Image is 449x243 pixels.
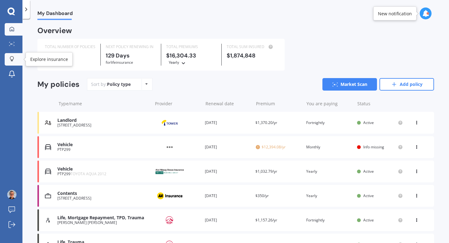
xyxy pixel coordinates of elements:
[256,101,302,107] div: Premium
[357,101,403,107] div: Status
[45,168,51,175] img: Vehicle
[57,215,149,221] div: Life, Mortgage Repayment, TPD, Trauma
[255,169,277,174] span: $1,032.79/yr
[57,221,149,225] div: [PERSON_NAME] [PERSON_NAME]
[57,123,149,127] div: [STREET_ADDRESS]
[91,81,131,87] div: Sort by:
[363,193,374,198] span: Active
[255,144,301,150] span: $12,394.08/yr
[307,101,352,107] div: You are paying
[37,80,80,89] div: My policies
[70,171,106,176] span: TOYOTA AQUA 2012
[57,191,149,196] div: Contents
[155,101,200,107] div: Provider
[45,217,51,223] img: Life
[37,10,73,19] span: My Dashboard
[45,120,51,126] img: Landlord
[106,60,133,65] span: for Life insurance
[322,78,377,91] a: Market Scan
[255,120,277,125] span: $1,370.20/yr
[363,144,384,150] span: Info missing
[166,44,216,50] div: TOTAL PREMIUMS
[57,118,149,123] div: Landlord
[37,27,72,34] div: Overview
[255,217,277,223] span: $1,157.26/yr
[169,59,179,66] div: Yearly
[45,44,95,50] div: TOTAL NUMBER OF POLICIES
[255,193,269,198] span: $350/yr
[205,217,251,223] div: [DATE]
[30,56,68,62] div: Explore insurance
[205,193,251,199] div: [DATE]
[306,168,352,175] div: Yearly
[306,144,352,150] div: Monthly
[7,190,17,199] img: ACg8ocKdx5seK3blej_J-aVVIVM3um5nKVXynon-4mie96ABlGL7l8cu7A=s96-c
[205,101,251,107] div: Renewal date
[57,166,149,172] div: Vehicle
[363,120,374,125] span: Active
[57,172,149,176] div: PTP299
[154,117,185,129] img: Tower
[363,169,374,174] span: Active
[306,217,352,223] div: Fortnightly
[106,44,156,50] div: NEXT POLICY RENEWING IN
[379,78,434,91] a: Add policy
[306,120,352,126] div: Fortnightly
[57,142,149,147] div: Vehicle
[205,120,251,126] div: [DATE]
[363,217,374,223] span: Active
[57,196,149,201] div: [STREET_ADDRESS]
[59,101,150,107] div: Type/name
[154,214,185,226] img: AIA
[57,147,149,152] div: PTP299
[227,44,277,50] div: TOTAL SUM INSURED
[107,81,131,87] div: Policy type
[154,141,185,153] img: Other
[205,168,251,175] div: [DATE]
[166,52,216,66] div: $16,304.33
[106,52,130,59] b: 129 Days
[45,144,51,150] img: Vehicle
[306,193,352,199] div: Yearly
[227,52,277,59] div: $1,874,848
[154,166,185,177] img: Aioi Nissay Dowa
[205,144,251,150] div: [DATE]
[45,193,51,199] img: Contents
[154,190,185,202] img: AA
[378,10,412,17] div: New notification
